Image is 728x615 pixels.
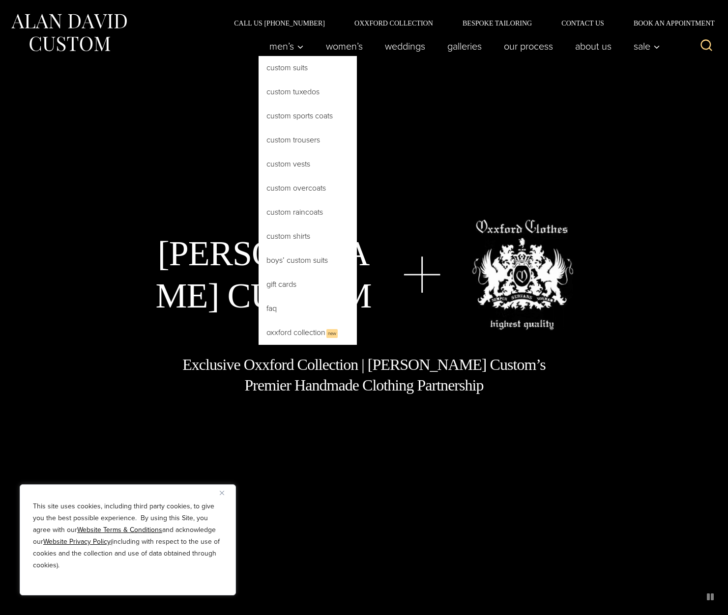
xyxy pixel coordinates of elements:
a: Boys’ Custom Suits [259,249,357,272]
span: Sale [634,41,660,51]
button: View Search Form [695,34,718,58]
a: Custom Suits [259,56,357,80]
a: Our Process [493,36,564,56]
h1: Exclusive Oxxford Collection | [PERSON_NAME] Custom’s Premier Handmade Clothing Partnership [182,355,547,395]
a: Custom Shirts [259,224,357,248]
a: Custom Raincoats [259,200,357,224]
a: FAQ [259,297,357,320]
a: Oxxford Collection [340,20,448,27]
img: Alan David Custom [10,11,128,55]
p: This site uses cookies, including third party cookies, to give you the best possible experience. ... [33,501,223,571]
a: Custom Sports Coats [259,104,357,128]
nav: Secondary Navigation [219,20,718,27]
img: Close [220,491,224,495]
a: Website Privacy Policy [43,536,111,547]
button: Close [220,487,232,499]
a: Women’s [315,36,374,56]
a: Gift Cards [259,273,357,296]
a: Custom Trousers [259,128,357,152]
a: weddings [374,36,437,56]
a: Galleries [437,36,493,56]
button: pause animated background image [702,589,718,605]
nav: Primary Navigation [259,36,666,56]
span: Men’s [269,41,304,51]
img: oxxford clothes, highest quality [472,220,573,330]
a: About Us [564,36,623,56]
a: Custom Tuxedos [259,80,357,104]
a: Bespoke Tailoring [448,20,547,27]
a: Oxxford CollectionNew [259,321,357,345]
h1: [PERSON_NAME] Custom [155,232,372,317]
a: Book an Appointment [619,20,718,27]
span: New [326,329,338,338]
a: Call Us [PHONE_NUMBER] [219,20,340,27]
a: Contact Us [547,20,619,27]
a: Custom Overcoats [259,176,357,200]
a: Custom Vests [259,152,357,176]
a: Website Terms & Conditions [77,525,162,535]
